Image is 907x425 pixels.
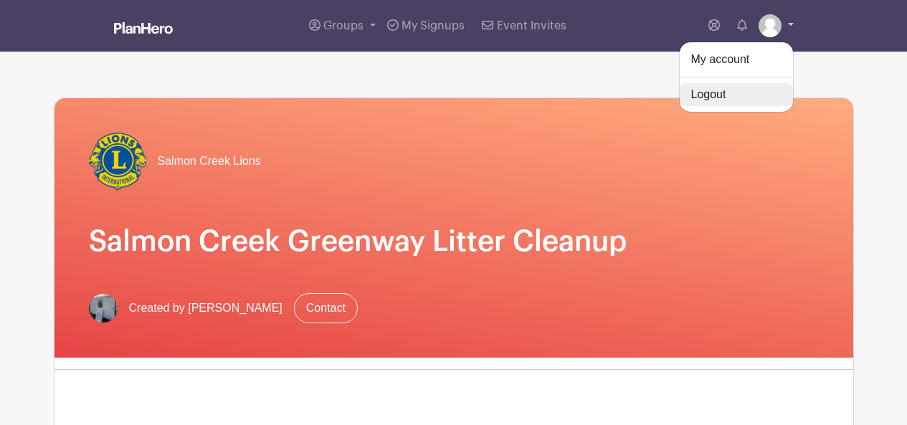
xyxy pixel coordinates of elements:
[89,294,118,323] img: image(4).jpg
[294,293,358,323] a: Contact
[89,133,146,190] img: lionlogo400-e1522268415706.png
[129,300,282,317] span: Created by [PERSON_NAME]
[679,42,794,113] div: Groups
[323,20,364,32] span: Groups
[680,48,793,71] a: My account
[114,22,173,34] img: logo_white-6c42ec7e38ccf1d336a20a19083b03d10ae64f83f12c07503d8b9e83406b4c7d.svg
[759,14,782,37] img: default-ce2991bfa6775e67f084385cd625a349d9dcbb7a52a09fb2fda1e96e2d18dcdb.png
[497,20,566,32] span: Event Invites
[89,224,819,259] h1: Salmon Creek Greenway Litter Cleanup
[158,153,261,170] span: Salmon Creek Lions
[402,20,465,32] span: My Signups
[680,83,793,106] a: Logout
